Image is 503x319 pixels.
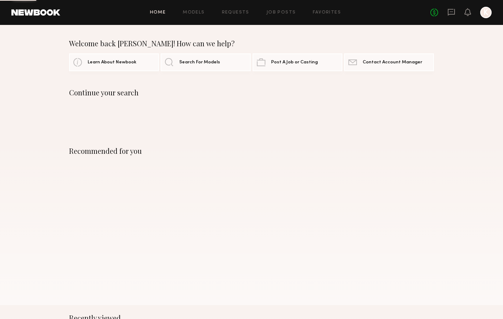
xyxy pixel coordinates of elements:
[266,10,296,15] a: Job Posts
[88,60,136,65] span: Learn About Newbook
[253,53,342,71] a: Post A Job or Casting
[69,39,434,48] div: Welcome back [PERSON_NAME]! How can we help?
[480,7,492,18] a: K
[69,88,434,97] div: Continue your search
[183,10,204,15] a: Models
[344,53,434,71] a: Contact Account Manager
[363,60,422,65] span: Contact Account Manager
[150,10,166,15] a: Home
[313,10,341,15] a: Favorites
[222,10,249,15] a: Requests
[271,60,318,65] span: Post A Job or Casting
[179,60,220,65] span: Search For Models
[69,147,434,155] div: Recommended for you
[69,53,159,71] a: Learn About Newbook
[161,53,250,71] a: Search For Models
